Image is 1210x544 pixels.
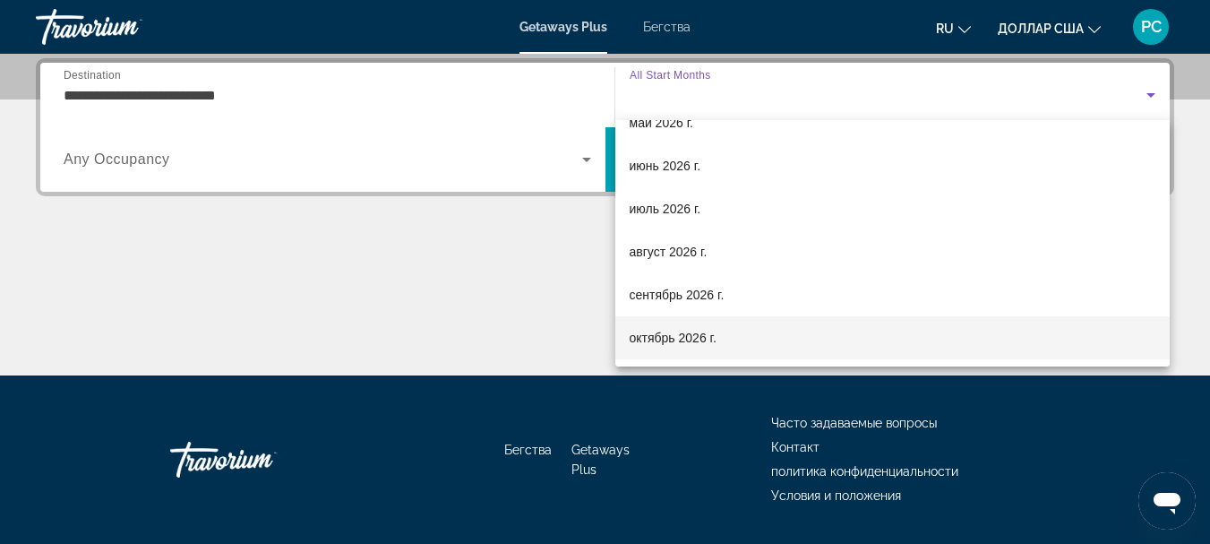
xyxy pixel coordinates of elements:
font: август 2026 г. [630,245,708,259]
font: октябрь 2026 г. [630,331,717,345]
font: июнь 2026 г. [630,159,701,173]
font: июль 2026 г. [630,202,701,216]
font: май 2026 г. [630,116,693,130]
font: сентябрь 2026 г. [630,288,725,302]
iframe: Кнопка запуска окна обмена сообщениями [1138,472,1196,530]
